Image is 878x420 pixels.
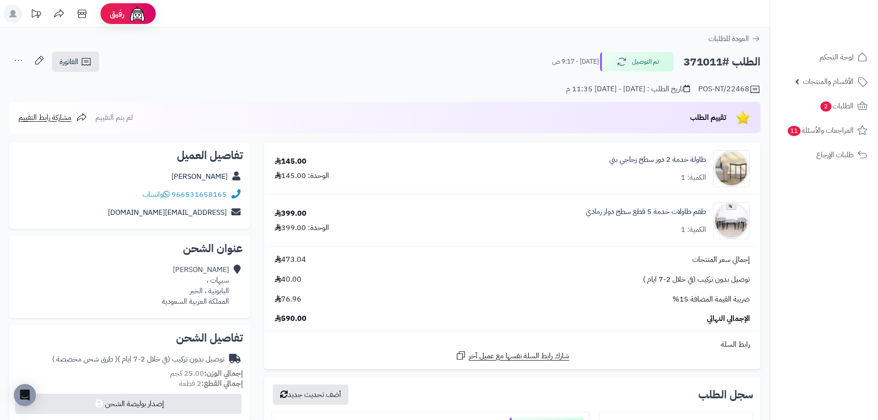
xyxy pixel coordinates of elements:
[681,225,706,235] div: الكمية: 1
[275,314,306,324] span: 590.00
[788,126,801,136] span: 11
[455,350,569,361] a: شارك رابط السلة نفسها مع عميل آخر
[776,95,872,117] a: الطلبات2
[707,314,750,324] span: الإجمالي النهائي
[59,56,78,67] span: الفاتورة
[600,52,674,71] button: تم التوصيل
[776,144,872,166] a: طلبات الإرجاع
[18,112,87,123] a: مشاركة رابط التقييم
[18,112,71,123] span: مشاركة رابط التقييم
[268,339,757,350] div: رابط السلة
[684,53,760,71] h2: الطلب #371011
[179,378,243,389] small: 2 قطعة
[708,33,760,44] a: العودة للطلبات
[273,385,348,405] button: أضف تحديث جديد
[776,119,872,142] a: المراجعات والأسئلة11
[787,124,854,137] span: المراجعات والأسئلة
[803,75,854,88] span: الأقسام والمنتجات
[713,202,749,239] img: 1741873745-1-90x90.jpg
[690,112,726,123] span: تقييم الطلب
[171,189,227,200] a: 966531658165
[681,172,706,183] div: الكمية: 1
[566,84,690,95] div: تاريخ الطلب : [DATE] - [DATE] 11:35 م
[713,150,749,187] img: 1752926710-1-90x90.jpg
[275,254,306,265] span: 473.04
[708,33,749,44] span: العودة للطلبات
[52,354,118,365] span: ( طرق شحن مخصصة )
[275,223,329,233] div: الوحدة: 399.00
[776,46,872,68] a: لوحة التحكم
[204,368,243,379] strong: إجمالي الوزن:
[275,294,301,305] span: 76.96
[275,156,306,167] div: 145.00
[643,274,750,285] span: توصيل بدون تركيب (في خلال 2-7 ايام )
[171,171,228,182] a: [PERSON_NAME]
[552,57,599,66] small: [DATE] - 9:17 ص
[201,378,243,389] strong: إجمالي القطع:
[14,384,36,406] div: Open Intercom Messenger
[275,274,301,285] span: 40.00
[275,208,306,219] div: 399.00
[609,154,706,165] a: طاولة خدمة 2 دور سطح زجاجي بني
[52,354,224,365] div: توصيل بدون تركيب (في خلال 2-7 ايام )
[128,5,147,23] img: ai-face.png
[170,368,243,379] small: 25.00 كجم
[95,112,133,123] span: لم يتم التقييم
[816,148,854,161] span: طلبات الإرجاع
[469,351,569,361] span: شارك رابط السلة نفسها مع عميل آخر
[162,265,229,307] div: [PERSON_NAME] سيهات ، البابونية ، الخبر المملكة العربية السعودية
[820,101,831,112] span: 2
[698,389,753,400] h3: سجل الطلب
[692,254,750,265] span: إجمالي سعر المنتجات
[275,171,329,181] div: الوحدة: 145.00
[819,51,854,64] span: لوحة التحكم
[110,8,124,19] span: رفيق
[698,84,760,95] div: POS-NT/22468
[17,243,243,254] h2: عنوان الشحن
[672,294,750,305] span: ضريبة القيمة المضافة 15%
[108,207,227,218] a: [EMAIL_ADDRESS][DOMAIN_NAME]
[17,332,243,343] h2: تفاصيل الشحن
[815,26,869,45] img: logo-2.png
[24,5,47,25] a: تحديثات المنصة
[52,52,99,72] a: الفاتورة
[819,100,854,112] span: الطلبات
[142,189,170,200] a: واتساب
[17,150,243,161] h2: تفاصيل العميل
[586,207,706,217] a: طقم طاولات خدمة 5 قطع سطح دوار رمادي
[15,394,242,414] button: إصدار بوليصة الشحن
